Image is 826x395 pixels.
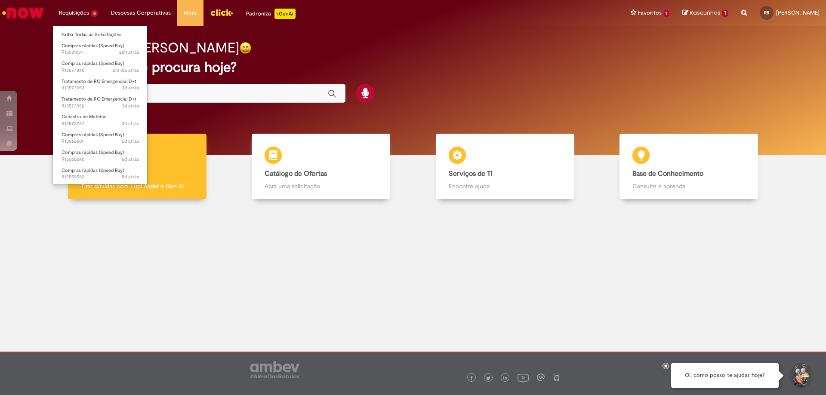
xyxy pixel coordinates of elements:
[449,182,561,190] p: Encontre ajuda
[122,103,139,109] span: 3d atrás
[776,9,820,16] span: [PERSON_NAME]
[239,42,252,54] img: happy-face.png
[671,363,779,388] div: Oi, como posso te ajudar hoje?
[449,169,493,178] b: Serviços de TI
[553,374,561,381] img: logo_footer_naosei.png
[265,182,377,190] p: Abra uma solicitação
[122,138,139,144] span: 6d atrás
[74,40,239,55] h2: Bom dia, [PERSON_NAME]
[111,9,171,17] span: Despesas Corporativas
[122,156,139,162] span: 6d atrás
[787,363,813,389] button: Iniciar Conversa de Suporte
[503,376,508,381] img: logo_footer_linkedin.png
[62,60,124,67] span: Compras rápidas (Speed Buy)
[62,67,139,74] span: R13577840
[45,134,229,199] a: Tirar dúvidas Tirar dúvidas com Lupi Assist e Gen Ai
[518,372,529,383] img: logo_footer_youtube.png
[52,26,148,184] ul: Requisições
[250,361,299,378] img: logo_footer_ambev_rotulo_gray.png
[62,156,139,163] span: R13565040
[62,174,139,181] span: R13559562
[62,78,136,85] span: Tratamento de RC Emergencial D+1
[246,9,296,19] div: Padroniza
[122,174,139,180] time: 23/09/2025 14:58:23
[62,120,139,127] span: R13573737
[122,174,139,180] span: 8d atrás
[62,167,124,174] span: Compras rápidas (Speed Buy)
[62,113,106,120] span: Cadastro de Material
[91,10,98,17] span: 8
[62,149,124,156] span: Compras rápidas (Speed Buy)
[597,134,781,199] a: Base de Conhecimento Consulte e aprenda
[119,49,139,55] span: 20h atrás
[122,85,139,91] span: 3d atrás
[764,10,769,15] span: RB
[265,169,327,178] b: Catálogo de Ofertas
[113,67,139,73] span: um dia atrás
[74,60,752,75] h2: O que você procura hoje?
[113,67,139,73] time: 29/09/2025 15:41:13
[722,9,728,17] span: 1
[62,132,124,138] span: Compras rápidas (Speed Buy)
[638,9,662,17] span: Favoritos
[210,6,233,19] img: click_logo_yellow_360x200.png
[62,138,139,145] span: R13566601
[122,138,139,144] time: 25/09/2025 13:22:51
[122,120,139,127] time: 28/09/2025 08:59:39
[119,49,139,55] time: 30/09/2025 11:57:04
[122,85,139,91] time: 28/09/2025 13:53:54
[690,9,721,17] span: Rascunhos
[229,134,413,199] a: Catálogo de Ofertas Abra uma solicitação
[81,182,194,190] p: Tirar dúvidas com Lupi Assist e Gen Ai
[274,9,296,19] p: +GenAi
[53,59,148,75] a: Aberto R13577840 : Compras rápidas (Speed Buy)
[122,120,139,127] span: 3d atrás
[413,134,597,199] a: Serviços de TI Encontre ajuda
[62,103,139,110] span: R13573952
[62,49,139,56] span: R13581097
[53,130,148,146] a: Aberto R13566601 : Compras rápidas (Speed Buy)
[632,169,703,178] b: Base de Conhecimento
[59,9,89,17] span: Requisições
[53,30,148,40] a: Exibir Todas as Solicitações
[537,374,545,381] img: logo_footer_workplace.png
[53,112,148,128] a: Aberto R13573737 : Cadastro de Material
[53,41,148,57] a: Aberto R13581097 : Compras rápidas (Speed Buy)
[486,376,490,380] img: logo_footer_twitter.png
[53,77,148,93] a: Aberto R13573953 : Tratamento de RC Emergencial D+1
[1,4,45,21] img: ServiceNow
[62,43,124,49] span: Compras rápidas (Speed Buy)
[469,376,474,380] img: logo_footer_facebook.png
[62,96,136,102] span: Tratamento de RC Emergencial D+1
[53,166,148,182] a: Aberto R13559562 : Compras rápidas (Speed Buy)
[632,182,745,190] p: Consulte e aprenda
[62,85,139,92] span: R13573953
[53,148,148,164] a: Aberto R13565040 : Compras rápidas (Speed Buy)
[53,95,148,110] a: Aberto R13573952 : Tratamento de RC Emergencial D+1
[663,10,670,17] span: 1
[122,103,139,109] time: 28/09/2025 13:53:36
[184,9,197,17] span: More
[682,9,728,17] a: Rascunhos
[122,156,139,162] time: 25/09/2025 08:07:46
